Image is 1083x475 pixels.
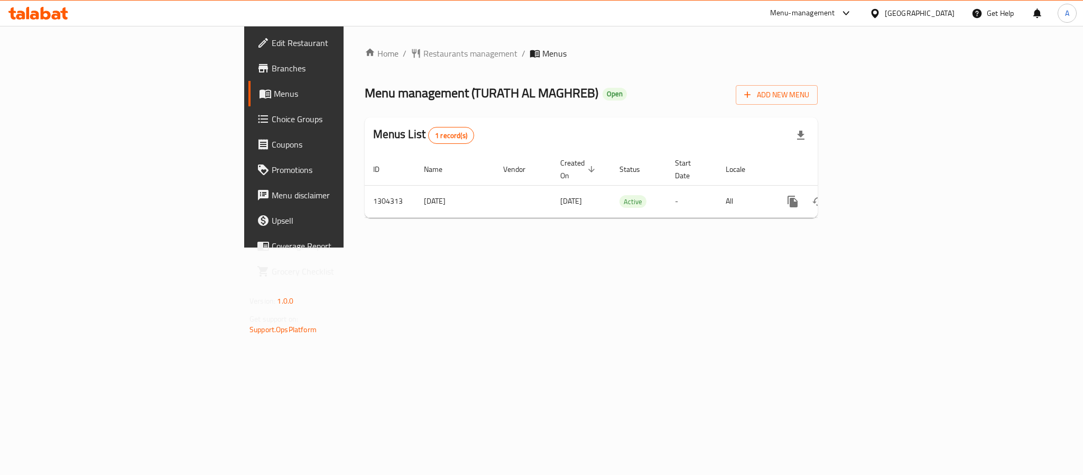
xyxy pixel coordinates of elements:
[424,163,456,176] span: Name
[744,88,809,102] span: Add New Menu
[248,132,425,157] a: Coupons
[272,113,416,125] span: Choice Groups
[248,182,425,208] a: Menu disclaimer
[770,7,835,20] div: Menu-management
[772,153,890,186] th: Actions
[560,194,582,208] span: [DATE]
[272,265,416,278] span: Grocery Checklist
[667,185,717,217] td: -
[619,196,646,208] span: Active
[365,47,818,60] nav: breadcrumb
[675,157,705,182] span: Start Date
[249,312,298,326] span: Get support on:
[365,153,890,218] table: enhanced table
[415,185,495,217] td: [DATE]
[428,127,474,144] div: Total records count
[272,163,416,176] span: Promotions
[373,126,474,144] h2: Menus List
[277,294,293,308] span: 1.0.0
[248,208,425,233] a: Upsell
[373,163,393,176] span: ID
[522,47,525,60] li: /
[542,47,567,60] span: Menus
[249,323,317,336] a: Support.OpsPlatform
[780,189,806,214] button: more
[1065,7,1069,19] span: A
[248,106,425,132] a: Choice Groups
[248,30,425,56] a: Edit Restaurant
[603,88,627,101] div: Open
[249,294,275,308] span: Version:
[274,87,416,100] span: Menus
[885,7,955,19] div: [GEOGRAPHIC_DATA]
[272,189,416,202] span: Menu disclaimer
[788,123,813,148] div: Export file
[619,163,654,176] span: Status
[503,163,539,176] span: Vendor
[423,47,517,60] span: Restaurants management
[272,62,416,75] span: Branches
[272,36,416,49] span: Edit Restaurant
[365,81,598,105] span: Menu management ( TURATH AL MAGHREB )
[717,185,772,217] td: All
[272,138,416,151] span: Coupons
[248,56,425,81] a: Branches
[736,85,818,105] button: Add New Menu
[619,195,646,208] div: Active
[806,189,831,214] button: Change Status
[726,163,759,176] span: Locale
[429,131,474,141] span: 1 record(s)
[560,157,598,182] span: Created On
[248,233,425,259] a: Coverage Report
[272,214,416,227] span: Upsell
[603,89,627,98] span: Open
[248,259,425,284] a: Grocery Checklist
[411,47,517,60] a: Restaurants management
[248,81,425,106] a: Menus
[272,240,416,252] span: Coverage Report
[248,157,425,182] a: Promotions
